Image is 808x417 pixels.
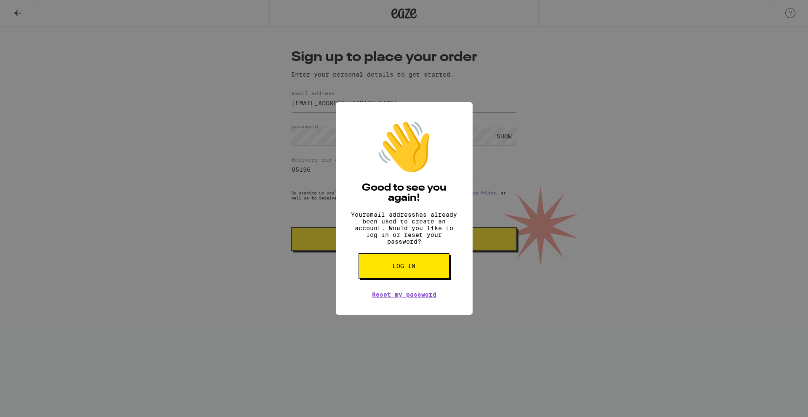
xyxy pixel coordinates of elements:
[393,263,415,269] span: Log in
[348,211,460,245] p: Your email address has already been used to create an account. Would you like to log in or reset ...
[5,6,61,13] span: Hi. Need any help?
[348,183,460,203] h2: Good to see you again!
[372,291,436,298] a: Reset my password
[375,119,433,175] div: 👋
[359,253,449,279] button: Log in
